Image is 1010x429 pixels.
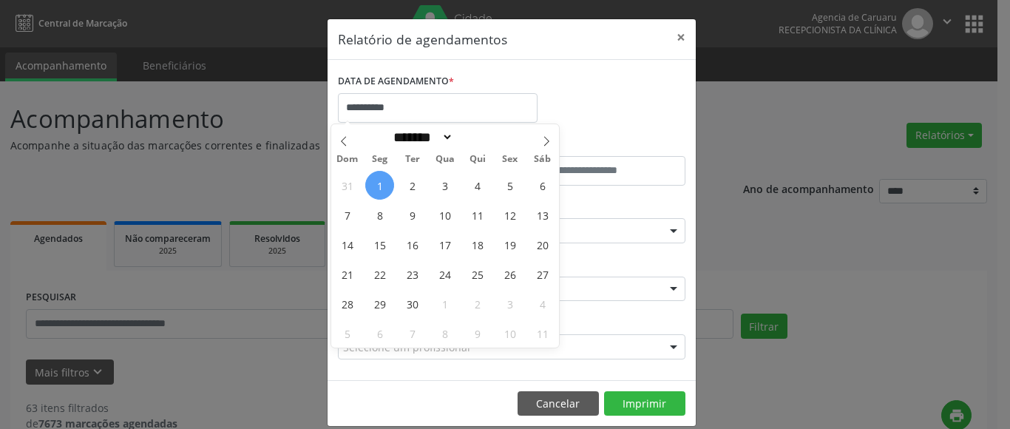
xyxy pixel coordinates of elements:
span: Sex [494,155,526,164]
span: Outubro 5, 2025 [333,319,362,348]
span: Setembro 19, 2025 [495,230,524,259]
span: Setembro 3, 2025 [430,171,459,200]
span: Setembro 22, 2025 [365,260,394,288]
input: Year [453,129,502,145]
span: Setembro 23, 2025 [398,260,427,288]
span: Outubro 9, 2025 [463,319,492,348]
span: Outubro 6, 2025 [365,319,394,348]
span: Outubro 2, 2025 [463,289,492,318]
span: Qua [429,155,461,164]
span: Setembro 16, 2025 [398,230,427,259]
span: Setembro 1, 2025 [365,171,394,200]
button: Imprimir [604,391,685,416]
span: Ter [396,155,429,164]
select: Month [388,129,453,145]
span: Setembro 5, 2025 [495,171,524,200]
span: Outubro 10, 2025 [495,319,524,348]
span: Seg [364,155,396,164]
span: Setembro 27, 2025 [528,260,557,288]
span: Setembro 14, 2025 [333,230,362,259]
span: Setembro 29, 2025 [365,289,394,318]
span: Outubro 7, 2025 [398,319,427,348]
span: Setembro 4, 2025 [463,171,492,200]
span: Outubro 4, 2025 [528,289,557,318]
span: Outubro 8, 2025 [430,319,459,348]
span: Setembro 12, 2025 [495,200,524,229]
span: Setembro 18, 2025 [463,230,492,259]
span: Outubro 3, 2025 [495,289,524,318]
span: Setembro 20, 2025 [528,230,557,259]
span: Setembro 6, 2025 [528,171,557,200]
span: Setembro 17, 2025 [430,230,459,259]
span: Dom [331,155,364,164]
span: Setembro 10, 2025 [430,200,459,229]
span: Selecione um profissional [343,340,470,355]
label: DATA DE AGENDAMENTO [338,70,454,93]
span: Setembro 24, 2025 [430,260,459,288]
span: Setembro 2, 2025 [398,171,427,200]
span: Agosto 31, 2025 [333,171,362,200]
span: Setembro 25, 2025 [463,260,492,288]
span: Qui [461,155,494,164]
span: Setembro 30, 2025 [398,289,427,318]
span: Setembro 21, 2025 [333,260,362,288]
span: Setembro 11, 2025 [463,200,492,229]
span: Setembro 7, 2025 [333,200,362,229]
span: Setembro 28, 2025 [333,289,362,318]
span: Setembro 26, 2025 [495,260,524,288]
label: ATÉ [515,133,685,156]
span: Outubro 1, 2025 [430,289,459,318]
span: Setembro 15, 2025 [365,230,394,259]
button: Cancelar [518,391,599,416]
span: Outubro 11, 2025 [528,319,557,348]
button: Close [666,19,696,55]
span: Sáb [526,155,559,164]
h5: Relatório de agendamentos [338,30,507,49]
span: Setembro 13, 2025 [528,200,557,229]
span: Setembro 9, 2025 [398,200,427,229]
span: Setembro 8, 2025 [365,200,394,229]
